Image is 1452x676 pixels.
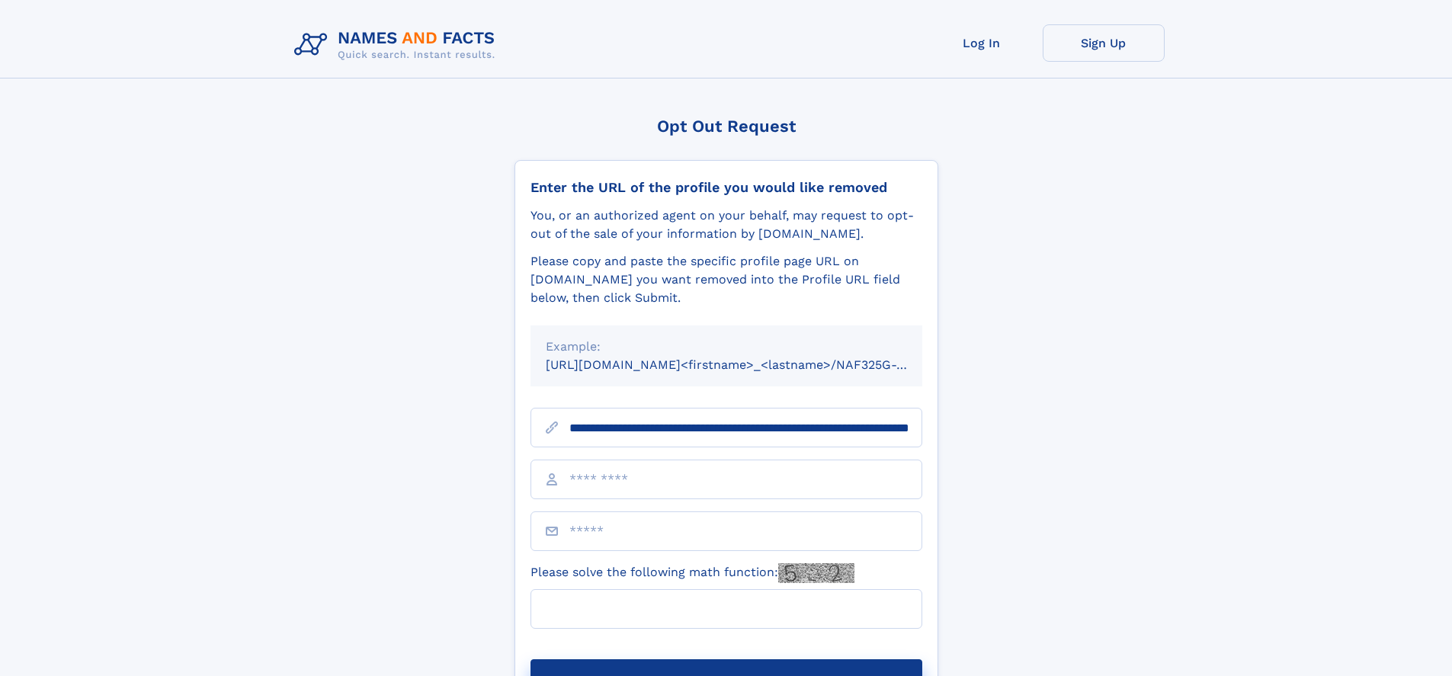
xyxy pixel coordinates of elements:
[546,338,907,356] div: Example:
[921,24,1043,62] a: Log In
[530,179,922,196] div: Enter the URL of the profile you would like removed
[546,357,951,372] small: [URL][DOMAIN_NAME]<firstname>_<lastname>/NAF325G-xxxxxxxx
[1043,24,1165,62] a: Sign Up
[288,24,508,66] img: Logo Names and Facts
[530,207,922,243] div: You, or an authorized agent on your behalf, may request to opt-out of the sale of your informatio...
[530,563,854,583] label: Please solve the following math function:
[514,117,938,136] div: Opt Out Request
[530,252,922,307] div: Please copy and paste the specific profile page URL on [DOMAIN_NAME] you want removed into the Pr...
